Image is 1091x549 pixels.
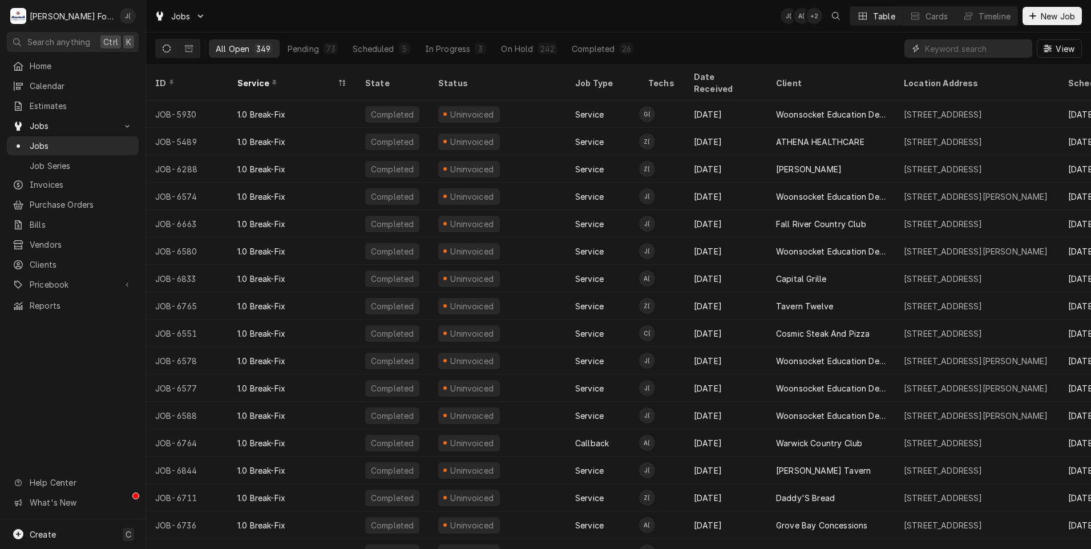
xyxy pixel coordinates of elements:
div: 1.0 Break-Fix [237,191,285,203]
span: Purchase Orders [30,199,133,211]
div: A( [639,517,655,533]
div: 1.0 Break-Fix [237,108,285,120]
div: [DATE] [685,237,767,265]
div: JOB-6551 [146,320,228,347]
span: K [126,36,131,48]
button: Search anythingCtrlK [7,32,139,52]
a: Calendar [7,76,139,95]
div: Completed [370,492,415,504]
div: 1.0 Break-Fix [237,492,285,504]
div: Service [575,218,604,230]
div: Service [575,410,604,422]
span: Clients [30,259,133,271]
div: J( [120,8,136,24]
div: Service [575,355,604,367]
div: JOB-6578 [146,347,228,374]
div: Jeff Debigare (109)'s Avatar [781,8,797,24]
div: Completed [370,382,415,394]
div: 3 [477,43,484,55]
button: New Job [1023,7,1082,25]
div: + 2 [806,8,822,24]
a: Jobs [7,136,139,155]
div: Completed [572,43,615,55]
div: [STREET_ADDRESS] [904,163,983,175]
button: Open search [827,7,845,25]
div: JOB-6844 [146,457,228,484]
span: C [126,528,131,540]
div: Woonsocket Education Dept. [776,410,886,422]
div: [DATE] [685,511,767,539]
div: M [10,8,26,24]
div: Zachary Goldstein (120)'s Avatar [639,298,655,314]
div: JOB-6577 [146,374,228,402]
a: Home [7,56,139,75]
div: Woonsocket Education Dept. [776,245,886,257]
div: Tavern Twelve [776,300,833,312]
div: Completed [370,136,415,148]
span: Jobs [171,10,191,22]
div: [DATE] [685,265,767,292]
div: Uninvoiced [449,519,495,531]
div: Andy Christopoulos (121)'s Avatar [639,271,655,286]
div: Completed [370,218,415,230]
span: Help Center [30,477,132,489]
div: Jose DeMelo (37)'s Avatar [639,353,655,369]
div: [DATE] [685,374,767,402]
div: Zachary Goldstein (120)'s Avatar [639,490,655,506]
div: Jeff Debigare (109)'s Avatar [120,8,136,24]
div: Cards [926,10,948,22]
div: Jose DeMelo (37)'s Avatar [639,188,655,204]
div: Chris Branca (99)'s Avatar [639,325,655,341]
div: JOB-6288 [146,155,228,183]
span: Job Series [30,160,133,172]
div: J( [639,216,655,232]
div: State [365,77,420,89]
div: Marshall Food Equipment Service's Avatar [10,8,26,24]
div: 1.0 Break-Fix [237,382,285,394]
div: Woonsocket Education Dept. [776,191,886,203]
div: [DATE] [685,347,767,374]
div: Z( [639,161,655,177]
div: 1.0 Break-Fix [237,465,285,477]
div: [DATE] [685,210,767,237]
div: J( [639,353,655,369]
div: Uninvoiced [449,108,495,120]
div: Table [873,10,895,22]
div: 5 [401,43,408,55]
span: Ctrl [103,36,118,48]
div: Uninvoiced [449,382,495,394]
div: [DATE] [685,128,767,155]
div: In Progress [425,43,471,55]
div: J( [639,407,655,423]
div: Service [575,245,604,257]
div: Jose DeMelo (37)'s Avatar [639,380,655,396]
div: Grove Bay Concessions [776,519,867,531]
a: Invoices [7,175,139,194]
div: [STREET_ADDRESS][PERSON_NAME] [904,382,1048,394]
div: [STREET_ADDRESS][PERSON_NAME] [904,410,1048,422]
div: 73 [326,43,336,55]
div: Completed [370,245,415,257]
div: J( [639,243,655,259]
div: C( [639,325,655,341]
div: Completed [370,437,415,449]
div: Service [575,328,604,340]
div: 1.0 Break-Fix [237,437,285,449]
div: [STREET_ADDRESS] [904,273,983,285]
div: Techs [648,77,676,89]
a: Go to Jobs [7,116,139,135]
div: Uninvoiced [449,355,495,367]
div: JOB-6588 [146,402,228,429]
div: A( [794,8,810,24]
div: Warwick Country Club [776,437,862,449]
div: Uninvoiced [449,437,495,449]
div: Service [575,136,604,148]
a: Bills [7,215,139,234]
div: [PERSON_NAME] [776,163,842,175]
div: Job Type [575,77,630,89]
div: [DATE] [685,402,767,429]
span: Bills [30,219,133,231]
div: Andy Christopoulos (121)'s Avatar [639,517,655,533]
div: JOB-6580 [146,237,228,265]
div: J( [639,188,655,204]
